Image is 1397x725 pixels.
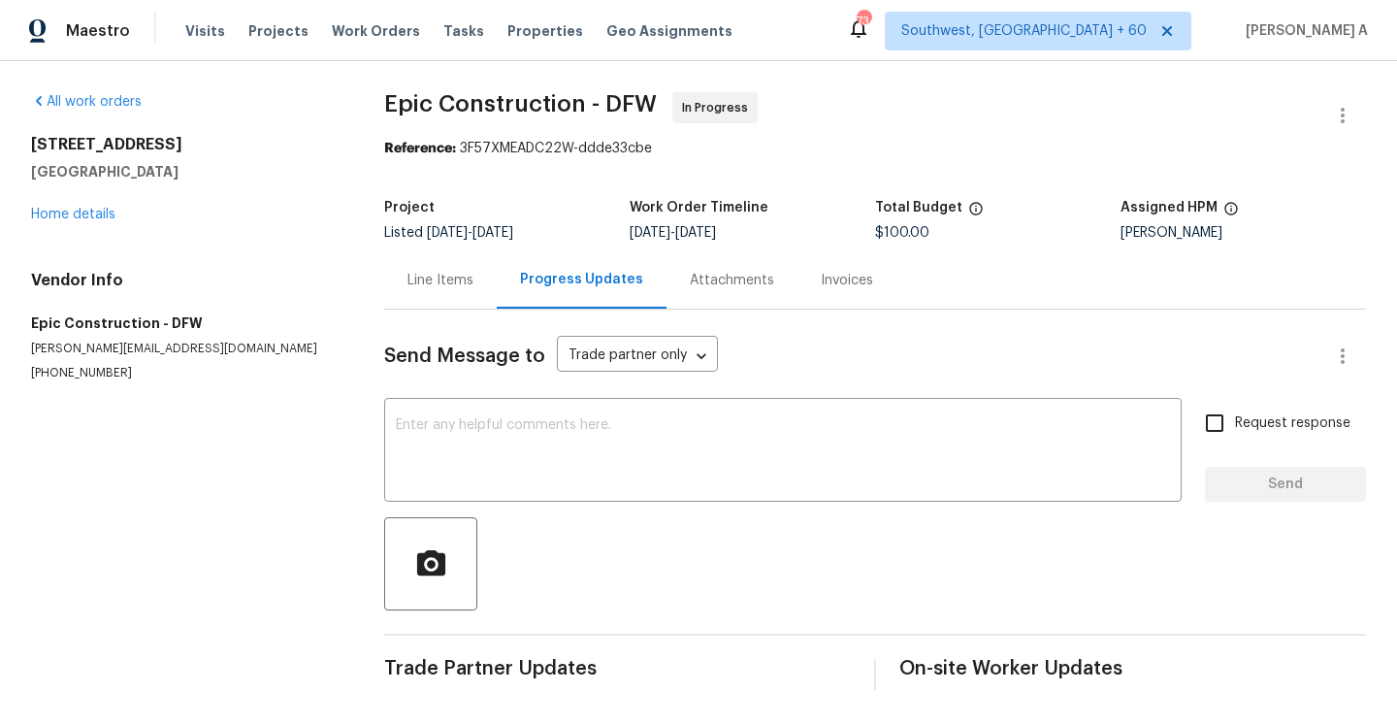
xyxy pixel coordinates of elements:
span: The hpm assigned to this work order. [1223,201,1239,226]
a: Home details [31,208,115,221]
span: [DATE] [427,226,468,240]
span: [DATE] [630,226,670,240]
span: Listed [384,226,513,240]
h5: [GEOGRAPHIC_DATA] [31,162,338,181]
h5: Assigned HPM [1121,201,1218,214]
span: Visits [185,21,225,41]
span: - [630,226,716,240]
span: Epic Construction - DFW [384,92,657,115]
h2: [STREET_ADDRESS] [31,135,338,154]
div: 734 [857,12,870,31]
div: Invoices [821,271,873,290]
span: Projects [248,21,309,41]
span: The total cost of line items that have been proposed by Opendoor. This sum includes line items th... [968,201,984,226]
div: Progress Updates [520,270,643,289]
span: Request response [1235,413,1350,434]
p: [PHONE_NUMBER] [31,365,338,381]
div: Attachments [690,271,774,290]
p: [PERSON_NAME][EMAIL_ADDRESS][DOMAIN_NAME] [31,341,338,357]
div: Trade partner only [557,341,718,373]
span: [PERSON_NAME] A [1238,21,1368,41]
span: Geo Assignments [606,21,732,41]
span: On-site Worker Updates [899,659,1366,678]
div: 3F57XMEADC22W-ddde33cbe [384,139,1366,158]
span: [DATE] [675,226,716,240]
a: All work orders [31,95,142,109]
span: Maestro [66,21,130,41]
span: [DATE] [472,226,513,240]
h5: Work Order Timeline [630,201,768,214]
div: [PERSON_NAME] [1121,226,1366,240]
div: Line Items [407,271,473,290]
h5: Epic Construction - DFW [31,313,338,333]
span: In Progress [682,98,756,117]
span: - [427,226,513,240]
span: Trade Partner Updates [384,659,851,678]
b: Reference: [384,142,456,155]
span: Properties [507,21,583,41]
h5: Total Budget [875,201,962,214]
span: Tasks [443,24,484,38]
h4: Vendor Info [31,271,338,290]
span: Southwest, [GEOGRAPHIC_DATA] + 60 [901,21,1147,41]
span: $100.00 [875,226,929,240]
span: Work Orders [332,21,420,41]
span: Send Message to [384,346,545,366]
h5: Project [384,201,435,214]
